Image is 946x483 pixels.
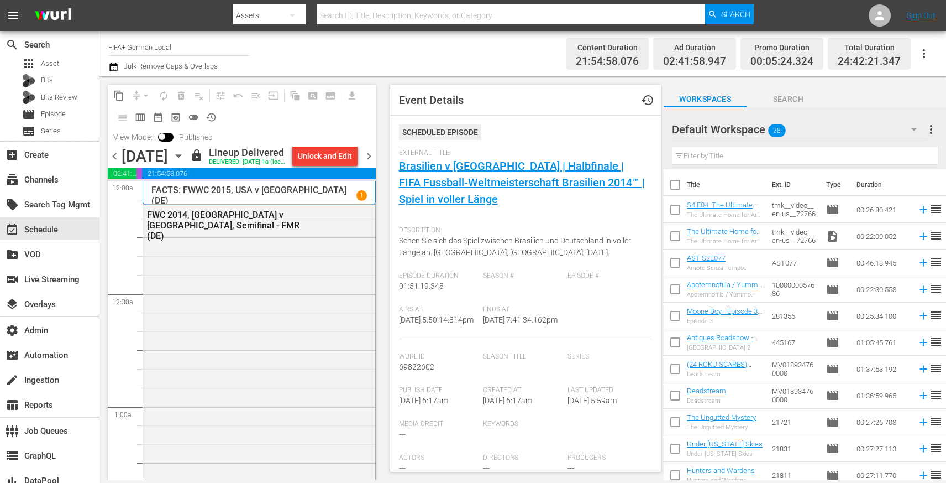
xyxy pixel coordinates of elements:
[917,257,929,269] svg: Add to Schedule
[6,223,19,236] span: Schedule
[768,409,822,435] td: 21721
[852,196,913,223] td: 00:26:30.421
[929,335,943,349] span: reorder
[6,449,19,463] span: GraphQL
[399,386,478,395] span: Publish Date
[687,440,763,448] a: Under [US_STATE] Skies
[135,112,146,123] span: calendar_view_week_outlined
[110,106,132,128] span: Day Calendar View
[917,416,929,428] svg: Add to Schedule
[852,303,913,329] td: 00:25:34.100
[108,149,122,163] span: chevron_left
[687,169,765,200] th: Title
[687,344,763,351] div: [GEOGRAPHIC_DATA] 2
[721,4,750,24] span: Search
[838,55,901,68] span: 24:42:21.347
[705,4,754,24] button: Search
[399,464,406,472] span: ---
[142,168,375,179] span: 21:54:58.076
[687,238,763,245] div: The Ultimate Home for Art Lovers
[768,119,786,142] span: 28
[687,397,726,404] div: Deadstream
[483,420,562,429] span: Keywords
[174,133,218,142] span: Published
[852,329,913,356] td: 01:05:45.761
[27,3,80,29] img: ans4CAIJ8jUAAAAAAAAAAAAAAAAAAAAAAAAgQb4GAAAAAAAAAAAAAAAAAAAAAAAAJMjXAAAAAAAAAAAAAAAAAAAAAAAAgAT5G...
[852,409,913,435] td: 00:27:26.708
[929,309,943,322] span: reorder
[768,382,822,409] td: MV018934760000
[768,303,822,329] td: 281356
[41,126,61,137] span: Series
[826,362,839,376] span: Episode
[687,387,726,395] a: Deadstream
[147,210,318,241] div: FWC 2014, [GEOGRAPHIC_DATA] v [GEOGRAPHIC_DATA], Semifinal - FMR (DE)
[483,464,490,472] span: ---
[399,420,478,429] span: Media Credit
[687,291,763,298] div: Apotemnofilia / Yummo Spot
[850,169,916,200] th: Duration
[151,185,356,206] p: FACTS: FWWC 2015, USA v [GEOGRAPHIC_DATA] (DE)
[190,87,208,105] span: Clear Lineup
[122,147,168,165] div: [DATE]
[136,168,142,179] span: 00:05:24.324
[687,466,755,475] a: Hunters and Wardens
[6,349,19,362] span: Automation
[687,413,756,422] a: The Ungutted Mystery
[399,282,444,290] span: 01:51:19.348
[768,356,822,382] td: MV018934760000
[567,352,647,361] span: Series
[567,386,647,395] span: Last Updated
[852,223,913,250] td: 00:22:00.052
[917,283,929,295] svg: Add to Schedule
[917,469,929,481] svg: Add to Schedule
[852,435,913,462] td: 00:27:27.113
[6,248,19,261] span: VOD
[917,389,929,402] svg: Add to Schedule
[128,87,155,105] span: Remove Gaps & Overlaps
[6,373,19,387] span: Ingestion
[765,169,819,200] th: Ext. ID
[229,87,247,105] span: Revert to Primary Episode
[22,108,35,121] span: Episode
[483,396,532,405] span: [DATE] 6:17am
[641,94,654,107] span: Event History
[209,147,288,159] div: Lineup Delivered
[483,454,562,463] span: Directors
[826,230,839,243] span: Video
[826,203,839,216] span: Episode
[483,386,562,395] span: Created At
[399,272,478,281] span: Episode Duration
[852,250,913,276] td: 00:46:18.945
[41,75,53,86] span: Bits
[155,87,172,105] span: Loop Content
[747,92,829,106] span: Search
[188,112,199,123] span: toggle_off
[322,87,339,105] span: Create Series Block
[917,204,929,216] svg: Add to Schedule
[108,133,158,142] span: View Mode:
[687,254,726,262] a: AST S2E077
[929,415,943,428] span: reorder
[687,201,757,217] a: S4 E04: The Ultimate Home for Art Lovers
[282,85,304,106] span: Refresh All Search Blocks
[113,90,124,101] span: content_copy
[170,112,181,123] span: preview_outlined
[22,74,35,87] div: Bits
[399,94,464,107] span: Event Details
[206,112,217,123] span: history_outlined
[687,360,751,377] a: (24 ROKU SCARES) Deadstream
[576,55,639,68] span: 21:54:58.076
[304,87,322,105] span: Create Search Block
[483,352,562,361] span: Season Title
[22,124,35,138] span: Series
[122,62,218,70] span: Bulk Remove Gaps & Overlaps
[687,450,763,458] div: Under [US_STATE] Skies
[917,443,929,455] svg: Add to Schedule
[360,191,364,199] p: 1
[826,336,839,349] span: Episode
[687,318,763,325] div: Episode 3
[929,282,943,295] span: reorder
[399,430,406,439] span: ---
[826,416,839,429] span: Episode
